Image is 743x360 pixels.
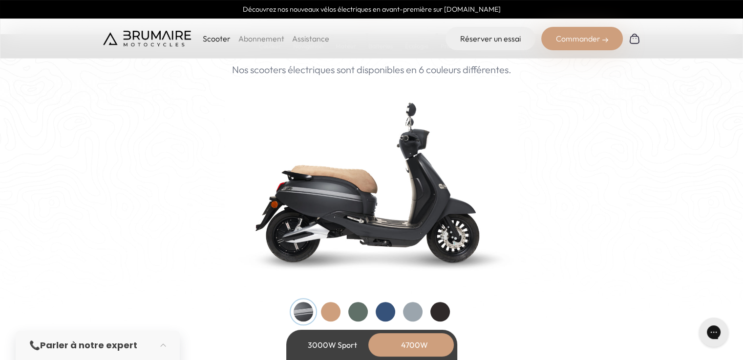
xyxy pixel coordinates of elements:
div: Commander [541,27,623,50]
img: Brumaire Motocycles [103,31,191,46]
img: Panier [629,33,640,44]
div: 3000W Sport [294,333,372,357]
img: right-arrow-2.png [602,37,608,43]
p: Scooter [203,33,231,44]
a: Assistance [292,34,329,43]
p: Nos scooters électriques sont disponibles en 6 couleurs différentes. [232,62,511,77]
a: Abonnement [238,34,284,43]
iframe: Gorgias live chat messenger [694,314,733,350]
div: 4700W [376,333,454,357]
a: Réserver un essai [446,27,535,50]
